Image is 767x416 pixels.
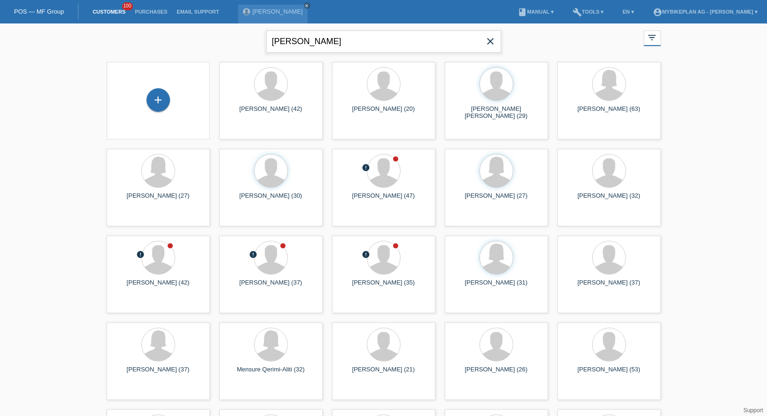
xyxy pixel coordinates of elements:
i: error [137,250,145,259]
div: [PERSON_NAME] (37) [565,279,653,294]
div: [PERSON_NAME] (37) [227,279,315,294]
a: POS — MF Group [14,8,64,15]
div: unconfirmed, pending [137,250,145,260]
div: [PERSON_NAME] (27) [452,192,541,207]
div: [PERSON_NAME] (42) [227,105,315,120]
div: Mensure Qerimi-Aliti (32) [227,366,315,381]
div: unconfirmed, pending [362,163,371,173]
div: [PERSON_NAME] (35) [340,279,428,294]
a: [PERSON_NAME] [253,8,303,15]
div: [PERSON_NAME] (37) [114,366,202,381]
a: Support [744,407,763,414]
div: [PERSON_NAME] (31) [452,279,541,294]
div: [PERSON_NAME] (26) [452,366,541,381]
a: account_circleMybikeplan AG - [PERSON_NAME] ▾ [648,9,762,15]
div: [PERSON_NAME] (63) [565,105,653,120]
div: [PERSON_NAME] (53) [565,366,653,381]
i: error [362,163,371,172]
i: error [362,250,371,259]
i: account_circle [653,8,662,17]
div: [PERSON_NAME] [PERSON_NAME] (29) [452,105,541,120]
i: build [573,8,582,17]
a: Customers [88,9,130,15]
div: [PERSON_NAME] (47) [340,192,428,207]
input: Search... [266,31,501,53]
a: buildTools ▾ [568,9,609,15]
div: unconfirmed, pending [362,250,371,260]
div: [PERSON_NAME] (27) [114,192,202,207]
a: Purchases [130,9,172,15]
i: book [518,8,527,17]
div: [PERSON_NAME] (32) [565,192,653,207]
div: [PERSON_NAME] (21) [340,366,428,381]
div: [PERSON_NAME] (30) [227,192,315,207]
i: error [249,250,258,259]
i: close [305,3,310,8]
i: close [485,36,496,47]
i: filter_list [647,32,658,43]
div: [PERSON_NAME] (42) [114,279,202,294]
div: Add customer [147,92,170,108]
div: unconfirmed, pending [249,250,258,260]
div: [PERSON_NAME] (20) [340,105,428,120]
span: 100 [122,2,133,10]
a: bookManual ▾ [513,9,558,15]
a: close [304,2,310,9]
a: EN ▾ [618,9,639,15]
a: Email Support [172,9,224,15]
